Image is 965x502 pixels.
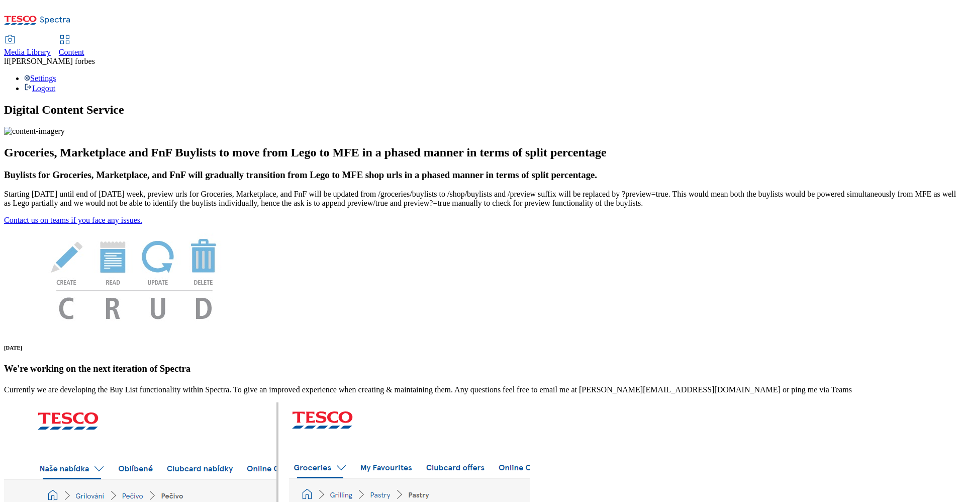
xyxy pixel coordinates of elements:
[59,36,84,57] a: Content
[4,103,961,117] h1: Digital Content Service
[4,345,961,351] h6: [DATE]
[4,48,51,56] span: Media Library
[4,127,65,136] img: content-imagery
[4,363,961,374] h3: We're working on the next iteration of Spectra
[9,57,95,65] span: [PERSON_NAME] forbes
[4,225,265,330] img: News Image
[24,84,55,93] a: Logout
[59,48,84,56] span: Content
[4,190,961,208] p: Starting [DATE] until end of [DATE] week, preview urls for Groceries, Marketplace, and FnF will b...
[4,216,142,224] a: Contact us on teams if you face any issues.
[4,146,961,159] h2: Groceries, Marketplace and FnF Buylists to move from Lego to MFE in a phased manner in terms of s...
[4,385,961,394] p: Currently we are developing the Buy List functionality within Spectra. To give an improved experi...
[4,170,961,181] h3: Buylists for Groceries, Marketplace, and FnF will gradually transition from Lego to MFE shop urls...
[24,74,56,82] a: Settings
[4,57,9,65] span: lf
[4,36,51,57] a: Media Library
